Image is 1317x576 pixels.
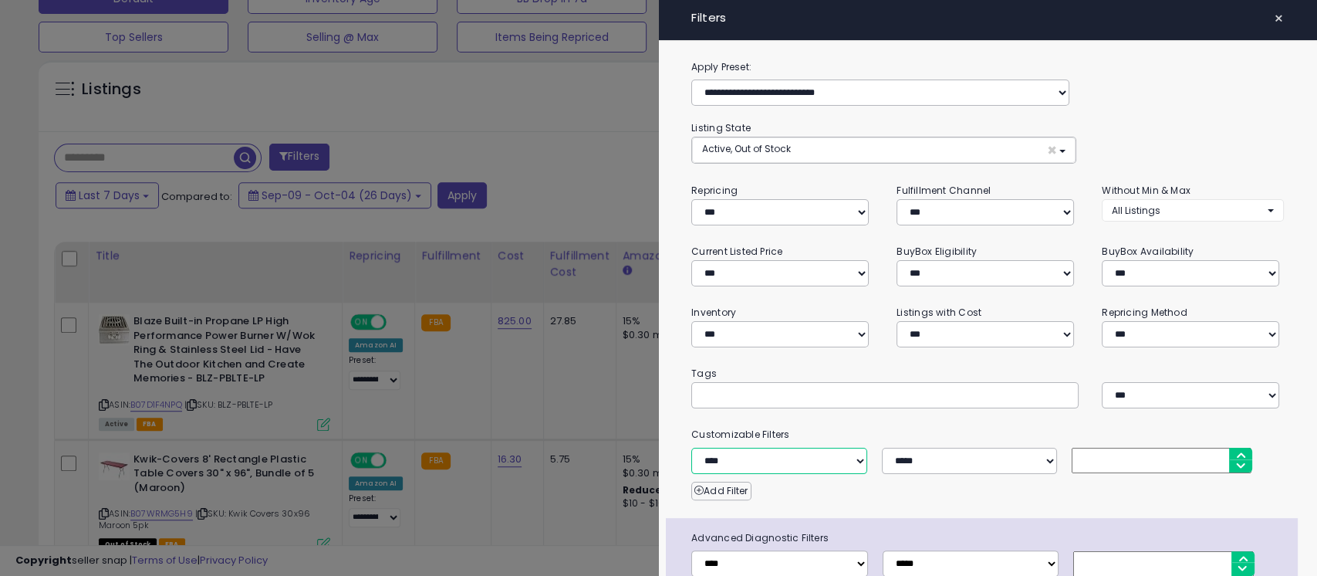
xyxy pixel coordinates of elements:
[897,184,991,197] small: Fulfillment Channel
[897,306,981,319] small: Listings with Cost
[692,137,1076,163] button: Active, Out of Stock ×
[1274,8,1284,29] span: ×
[1102,199,1284,222] button: All Listings
[1046,142,1056,158] span: ×
[691,12,1284,25] h4: Filters
[1268,8,1290,29] button: ×
[702,142,791,155] span: Active, Out of Stock
[680,530,1298,547] span: Advanced Diagnostic Filters
[1102,306,1187,319] small: Repricing Method
[680,365,1295,382] small: Tags
[680,426,1295,443] small: Customizable Filters
[691,184,738,197] small: Repricing
[897,245,977,258] small: BuyBox Eligibility
[691,121,751,134] small: Listing State
[691,306,736,319] small: Inventory
[680,59,1295,76] label: Apply Preset:
[1112,204,1160,217] span: All Listings
[691,482,751,500] button: Add Filter
[1102,184,1190,197] small: Without Min & Max
[691,245,782,258] small: Current Listed Price
[1102,245,1194,258] small: BuyBox Availability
